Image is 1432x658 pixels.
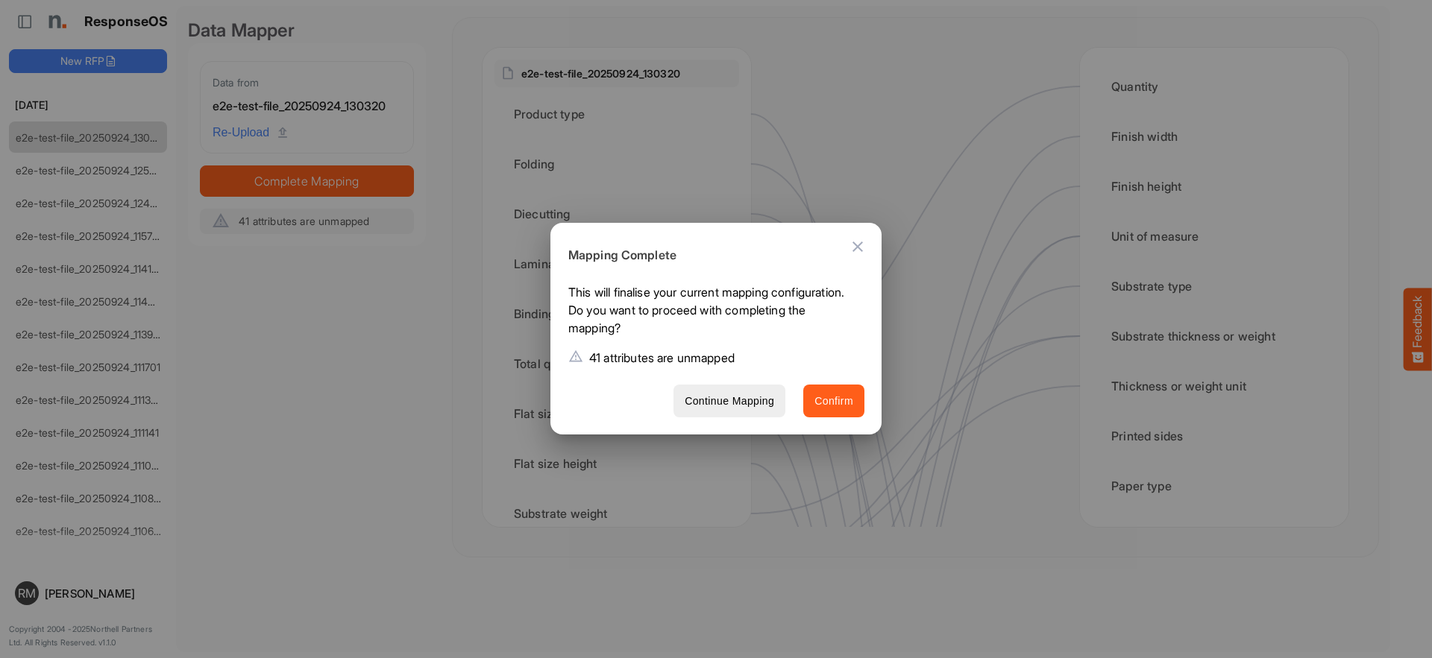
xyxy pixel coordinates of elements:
[803,385,864,418] button: Confirm
[673,385,785,418] button: Continue Mapping
[840,229,876,265] button: Close dialog
[685,392,774,411] span: Continue Mapping
[589,349,735,367] p: 41 attributes are unmapped
[814,392,853,411] span: Confirm
[568,246,852,265] h6: Mapping Complete
[568,283,852,343] p: This will finalise your current mapping configuration. Do you want to proceed with completing the...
